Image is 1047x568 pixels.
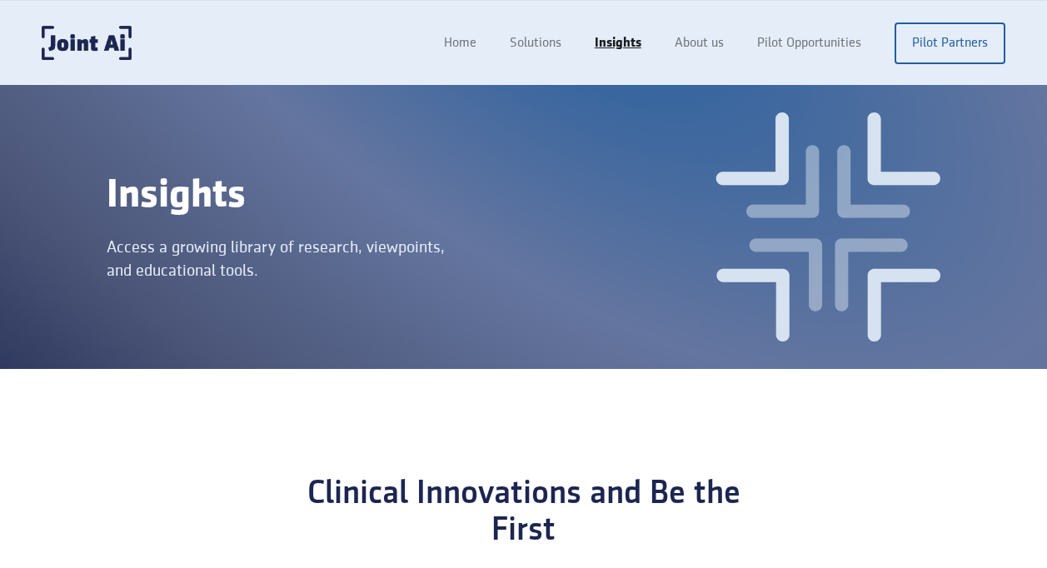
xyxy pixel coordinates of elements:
div: Insights [107,172,601,219]
div: Clinical Innovations and Be the First [273,476,774,549]
a: About us [658,27,740,59]
a: Home [427,27,493,59]
a: Pilot Opportunities [740,27,878,59]
a: Pilot Partners [895,22,1005,64]
a: Solutions [493,27,578,59]
div: Access a growing library of research, viewpoints, and educational tools. [107,236,452,282]
a: home [42,26,132,60]
a: Insights [578,27,658,59]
